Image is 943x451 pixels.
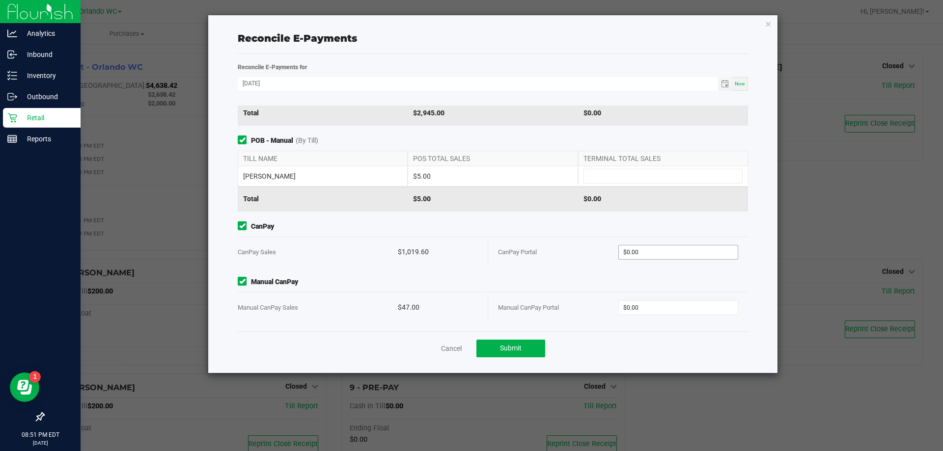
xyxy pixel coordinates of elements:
[7,71,17,80] inline-svg: Inventory
[251,277,298,287] strong: Manual CanPay
[735,81,745,86] span: Now
[408,151,578,166] div: POS TOTAL SALES
[441,344,462,353] a: Cancel
[408,166,578,186] div: $5.00
[498,304,559,311] span: Manual CanPay Portal
[17,70,76,81] p: Inventory
[296,135,318,146] span: (By Till)
[238,248,276,256] span: CanPay Sales
[578,186,748,211] div: $0.00
[238,101,408,125] div: Total
[238,277,251,287] form-toggle: Include in reconciliation
[238,151,408,166] div: TILL NAME
[408,186,578,211] div: $5.00
[7,92,17,102] inline-svg: Outbound
[500,344,522,352] span: Submit
[578,151,748,166] div: TERMINAL TOTAL SALES
[7,28,17,38] inline-svg: Analytics
[7,134,17,144] inline-svg: Reports
[251,221,274,232] strong: CanPay
[251,135,293,146] strong: POB - Manual
[238,304,298,311] span: Manual CanPay Sales
[238,77,718,89] input: Date
[238,166,408,186] div: [PERSON_NAME]
[398,292,478,322] div: $47.00
[7,50,17,59] inline-svg: Inbound
[4,430,76,439] p: 08:51 PM EDT
[10,372,39,402] iframe: Resource center
[398,237,478,267] div: $1,019.60
[17,91,76,103] p: Outbound
[238,221,251,232] form-toggle: Include in reconciliation
[238,64,307,71] strong: Reconcile E-Payments for
[17,27,76,39] p: Analytics
[718,77,732,91] span: Toggle calendar
[29,371,41,383] iframe: Resource center unread badge
[17,133,76,145] p: Reports
[4,439,76,447] p: [DATE]
[238,135,251,146] form-toggle: Include in reconciliation
[7,113,17,123] inline-svg: Retail
[17,49,76,60] p: Inbound
[476,340,545,357] button: Submit
[17,112,76,124] p: Retail
[578,101,748,125] div: $0.00
[408,101,578,125] div: $2,945.00
[238,31,748,46] div: Reconcile E-Payments
[238,186,408,211] div: Total
[498,248,537,256] span: CanPay Portal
